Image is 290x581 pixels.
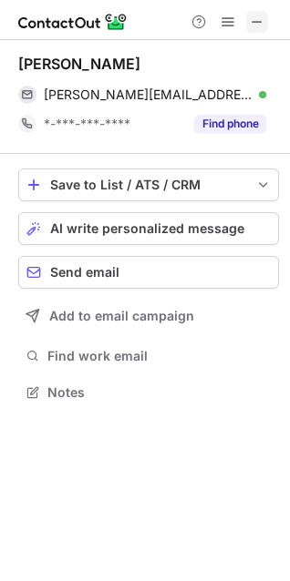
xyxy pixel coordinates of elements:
button: Send email [18,256,279,289]
span: [PERSON_NAME][EMAIL_ADDRESS][DOMAIN_NAME] [44,87,253,103]
div: [PERSON_NAME] [18,55,140,73]
button: save-profile-one-click [18,168,279,201]
span: Find work email [47,348,272,364]
button: Find work email [18,343,279,369]
img: ContactOut v5.3.10 [18,11,128,33]
button: Reveal Button [194,115,266,133]
span: AI write personalized message [50,221,244,236]
button: Add to email campaign [18,300,279,332]
div: Save to List / ATS / CRM [50,178,247,192]
button: AI write personalized message [18,212,279,245]
span: Send email [50,265,119,280]
span: Add to email campaign [49,309,194,323]
button: Notes [18,380,279,405]
span: Notes [47,384,272,401]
